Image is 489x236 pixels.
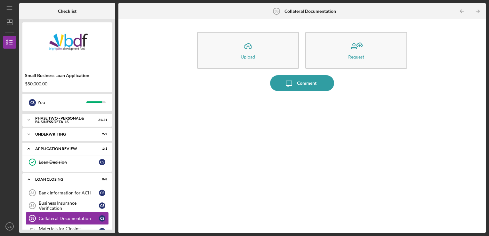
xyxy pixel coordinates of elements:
div: C S [99,215,105,222]
tspan: 34 [30,204,35,208]
a: Loan DecisionCS [26,156,109,169]
button: Upload [197,32,299,69]
div: C S [99,159,105,165]
button: Comment [270,75,334,91]
button: Request [305,32,407,69]
div: Business Insurance Verification [39,201,99,211]
div: C S [99,202,105,209]
a: 33Bank Information for ACHCS [26,186,109,199]
a: 34Business Insurance VerificationCS [26,199,109,212]
div: $50,000.00 [25,81,109,86]
a: 35Collateral DocumentationCS [26,212,109,225]
div: 1 / 1 [96,147,107,151]
div: Collateral Documentation [39,216,99,221]
div: C S [99,190,105,196]
div: Bank Information for ACH [39,190,99,195]
div: C S [29,99,36,106]
div: Small Business Loan Application [25,73,109,78]
tspan: 33 [30,191,34,195]
text: CS [7,225,12,228]
div: Loan Closing [35,177,91,181]
div: You [37,97,86,108]
b: Checklist [58,9,76,14]
button: CS [3,220,16,233]
div: 0 / 8 [96,177,107,181]
div: 21 / 21 [96,118,107,122]
div: Loan Decision [39,160,99,165]
img: Product logo [22,26,112,64]
tspan: 35 [274,9,278,13]
div: 2 / 2 [96,132,107,136]
div: Application Review [35,147,91,151]
div: Underwriting [35,132,91,136]
b: Collateral Documentation [285,9,336,14]
tspan: 35 [30,216,34,220]
div: PHASE TWO - PERSONAL & BUSINESS DETAILS [35,116,91,124]
div: Comment [297,75,317,91]
div: Upload [241,54,255,59]
div: C S [99,228,105,234]
div: Request [348,54,364,59]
